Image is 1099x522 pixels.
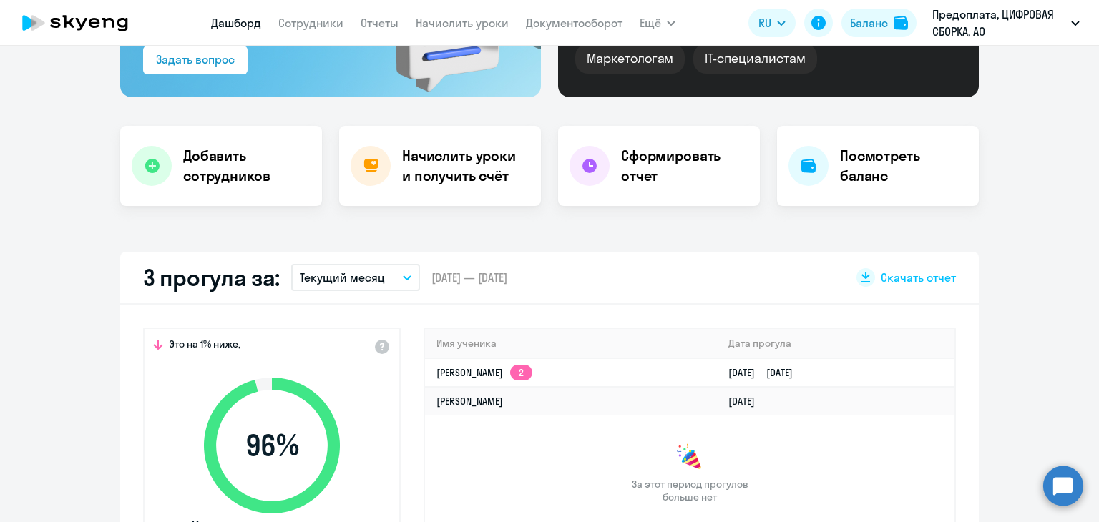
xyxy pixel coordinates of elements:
button: RU [748,9,796,37]
button: Задать вопрос [143,46,248,74]
span: Ещё [640,14,661,31]
th: Дата прогула [717,329,954,358]
h4: Посмотреть баланс [840,146,967,186]
h2: 3 прогула за: [143,263,280,292]
h4: Начислить уроки и получить счёт [402,146,527,186]
app-skyeng-badge: 2 [510,365,532,380]
a: Сотрудники [278,16,343,30]
a: Дашборд [211,16,261,30]
img: congrats [675,443,704,472]
a: Отчеты [361,16,399,30]
a: [PERSON_NAME]2 [436,366,532,379]
button: Ещё [640,9,675,37]
button: Текущий месяц [291,264,420,291]
h4: Сформировать отчет [621,146,748,186]
div: IT-специалистам [693,44,816,74]
th: Имя ученика [425,329,717,358]
button: Балансbalance [841,9,917,37]
p: Текущий месяц [300,269,385,286]
a: [PERSON_NAME] [436,395,503,408]
a: Документооборот [526,16,622,30]
span: RU [758,14,771,31]
div: Маркетологам [575,44,685,74]
span: Это на 1% ниже, [169,338,240,355]
span: 96 % [190,428,354,463]
div: Баланс [850,14,888,31]
span: [DATE] — [DATE] [431,270,507,285]
img: balance [894,16,908,30]
span: Скачать отчет [881,270,956,285]
a: [DATE][DATE] [728,366,804,379]
button: Предоплата, ЦИФРОВАЯ СБОРКА, АО [925,6,1087,40]
a: Начислить уроки [416,16,509,30]
span: За этот период прогулов больше нет [630,478,750,503]
div: Задать вопрос [156,51,235,68]
a: [DATE] [728,395,766,408]
h4: Добавить сотрудников [183,146,311,186]
p: Предоплата, ЦИФРОВАЯ СБОРКА, АО [932,6,1065,40]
